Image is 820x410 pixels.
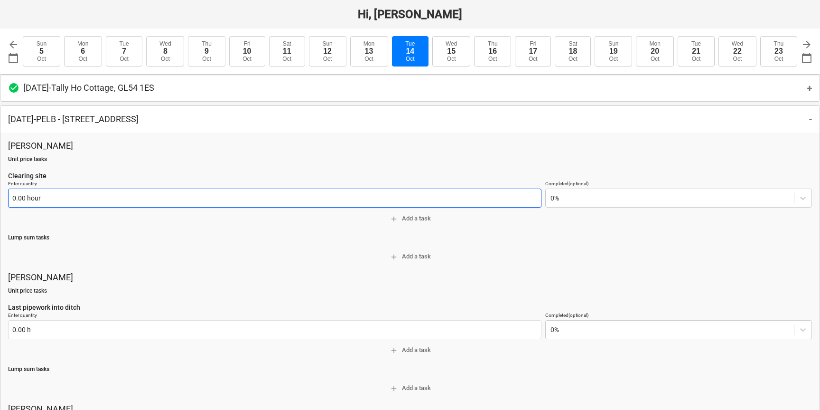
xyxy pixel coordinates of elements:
div: 20 [651,47,659,56]
div: 10 [243,47,252,56]
div: Completed (optional) [545,312,812,318]
p: Lump sum tasks [8,234,812,242]
div: Sun [322,40,332,47]
button: Wed8Oct [146,36,184,67]
button: Sat18Oct [555,36,591,67]
div: Oct [323,56,332,62]
p: [PERSON_NAME] [8,272,812,283]
p: Last pipework into ditch [8,303,812,312]
div: Mon [363,40,374,47]
div: Oct [692,56,701,62]
div: 15 [447,47,456,56]
div: 22 [733,47,742,56]
button: Sat11Oct [269,36,305,67]
div: 18 [569,47,578,56]
button: Mon13Oct [350,36,388,67]
div: Oct [78,56,87,62]
button: Thu16Oct [474,36,511,67]
div: 21 [692,47,700,56]
button: Thu23Oct [760,36,797,67]
button: Add a task [8,381,812,396]
div: Wed [159,40,171,47]
div: 23 [774,47,783,56]
div: Thu [202,40,212,47]
div: 5 [39,47,44,56]
span: Add a task [12,213,808,224]
div: Sat [568,40,577,47]
div: Tue [405,40,415,47]
p: Unit price tasks [8,287,812,295]
div: Sun [608,40,618,47]
div: Mon [77,40,88,47]
button: Fri10Oct [229,36,265,67]
p: [PERSON_NAME] [8,140,812,152]
span: arrow_forward [801,39,812,50]
button: Mon6Oct [64,36,102,67]
span: Add a task [12,251,808,262]
div: Oct [37,56,46,62]
span: add [390,253,398,261]
div: Oct [529,56,538,62]
span: + [807,83,812,93]
div: 17 [529,47,537,56]
button: Tue14Oct [392,36,429,67]
div: Sun [37,40,47,47]
div: 13 [365,47,373,56]
div: Oct [242,56,252,62]
div: Oct [774,56,783,62]
button: Add a task [8,343,812,358]
div: Sat [283,40,291,47]
div: 11 [283,47,291,56]
button: Fri17Oct [515,36,551,67]
div: 7 [122,47,126,56]
div: Oct [609,56,618,62]
button: Sun5Oct [23,36,60,67]
span: Add a task [12,345,808,356]
div: 8 [163,47,168,56]
p: [DATE] - Tally Ho Cottage, GL54 1ES [23,82,154,94]
button: Wed15Oct [432,36,470,67]
span: - [809,114,812,124]
button: Add a task [8,249,812,264]
span: arrow_back [8,39,19,50]
input: Enter quantity, h [8,320,541,339]
span: add [390,346,398,355]
button: Sun12Oct [309,36,346,67]
button: Tue7Oct [106,36,143,67]
button: Thu9Oct [188,36,225,67]
div: Oct [447,56,456,62]
span: add [390,215,398,223]
div: 9 [205,47,209,56]
div: Thu [774,40,784,47]
span: Add a task [12,383,808,394]
p: Lump sum tasks [8,365,812,373]
div: Wed [732,40,743,47]
div: Oct [364,56,373,62]
div: Oct [651,56,660,62]
button: Add a task [8,211,812,226]
div: Oct [488,56,497,62]
div: Tue [691,40,701,47]
div: Oct [120,56,129,62]
button: Tue21Oct [678,36,715,67]
div: Fri [530,40,536,47]
div: Tue [119,40,129,47]
div: 19 [609,47,618,56]
input: Enter quantity, hour [8,189,541,208]
div: Oct [161,56,170,62]
p: Enter quantity [8,312,541,320]
div: Mon [650,40,661,47]
div: Fri [244,40,251,47]
button: Mon20Oct [636,36,674,67]
div: 12 [323,47,332,56]
div: Thu [488,40,498,47]
p: [DATE] - PELB - [STREET_ADDRESS] [8,114,139,125]
div: 14 [406,47,414,56]
div: Oct [406,56,415,62]
span: add [390,384,398,393]
div: Oct [282,56,291,62]
div: 6 [81,47,85,56]
div: Completed (optional) [545,181,812,187]
p: Enter quantity [8,181,541,189]
div: 16 [488,47,497,56]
